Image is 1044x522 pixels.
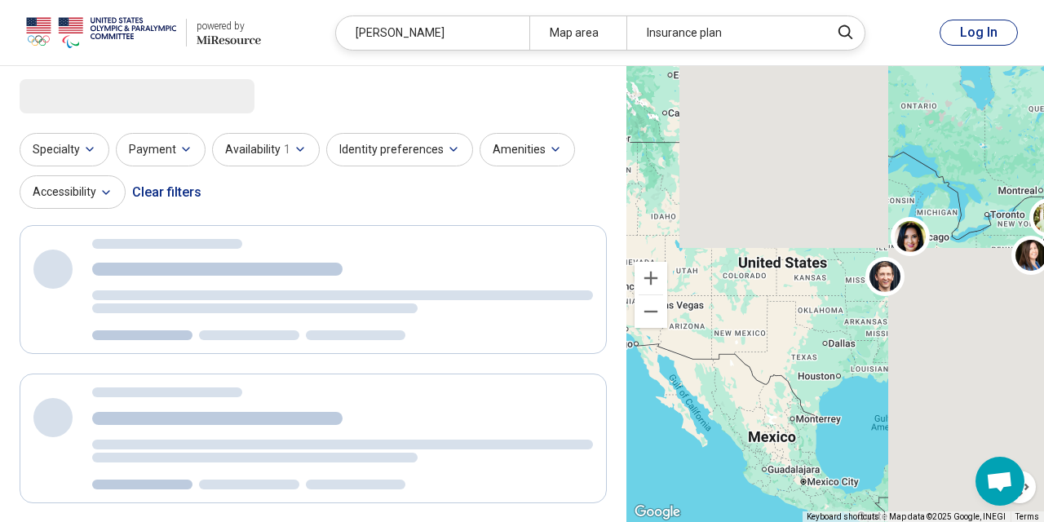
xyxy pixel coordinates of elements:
[284,141,290,158] span: 1
[132,173,201,212] div: Clear filters
[26,13,261,52] a: USOPCpowered by
[635,262,667,294] button: Zoom in
[940,20,1018,46] button: Log In
[212,133,320,166] button: Availability1
[975,457,1024,506] div: Open chat
[116,133,206,166] button: Payment
[889,512,1006,521] span: Map data ©2025 Google, INEGI
[20,133,109,166] button: Specialty
[336,16,529,50] div: [PERSON_NAME]
[529,16,626,50] div: Map area
[26,13,176,52] img: USOPC
[197,19,261,33] div: powered by
[480,133,575,166] button: Amenities
[326,133,473,166] button: Identity preferences
[1015,512,1039,521] a: Terms (opens in new tab)
[626,16,820,50] div: Insurance plan
[20,175,126,209] button: Accessibility
[20,79,157,112] span: Loading...
[635,295,667,328] button: Zoom out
